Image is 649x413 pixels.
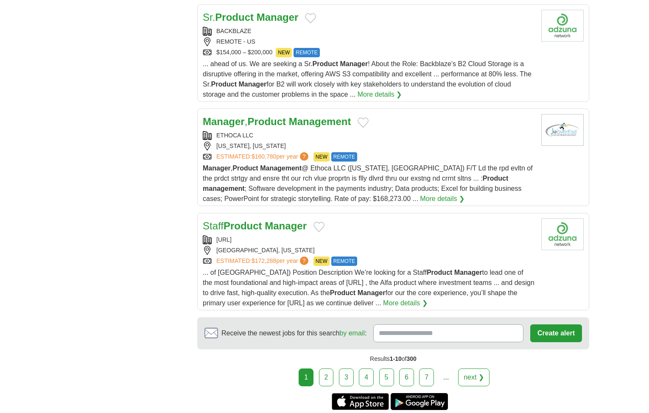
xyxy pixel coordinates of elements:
strong: Manager [265,220,307,232]
strong: Management [289,116,351,127]
span: NEW [313,257,330,266]
div: REMOTE - US [203,37,534,46]
span: NEW [313,152,330,162]
strong: management [203,185,245,192]
div: Results of [197,349,589,368]
span: ? [300,257,308,265]
a: More details ❯ [383,298,428,308]
span: REMOTE [294,48,319,57]
strong: Manager [203,165,231,172]
span: NEW [276,48,292,57]
a: Get the iPhone app [332,393,389,410]
a: next ❯ [458,368,490,386]
div: [US_STATE], [US_STATE] [203,142,534,151]
a: 7 [419,368,434,386]
strong: Manager [203,116,245,127]
strong: Product [247,116,286,127]
span: , @ Ethoca LLC ([US_STATE], [GEOGRAPHIC_DATA]) F/T Ld the rpd evltn of the prdct strtgy and ensre... [203,165,533,202]
span: $172,288 [252,257,276,264]
strong: Product [215,11,254,23]
strong: Manager [358,289,386,296]
a: 5 [379,368,394,386]
a: 4 [359,368,374,386]
span: 1-10 [390,355,402,362]
div: BACKBLAZE [203,27,534,36]
strong: Management [260,165,302,172]
a: ESTIMATED:$172,288per year? [216,257,310,266]
img: Company logo [541,10,584,42]
button: Add to favorite jobs [305,13,316,23]
img: Company logo [541,218,584,250]
a: StaffProduct Manager [203,220,307,232]
span: ... ahead of us. We are seeking a Sr. ! About the Role: Backblaze’s B2 Cloud Storage is a disrupt... [203,60,532,98]
span: 300 [407,355,417,362]
div: ETHOCA LLC [203,131,534,140]
button: Add to favorite jobs [358,117,369,128]
a: 2 [319,368,334,386]
a: Manager,Product Management [203,116,351,127]
strong: Product [483,175,508,182]
div: $154,000 – $200,000 [203,48,534,57]
span: $160,780 [252,153,276,160]
div: ... [438,369,455,386]
span: Receive the newest jobs for this search : [221,328,366,338]
div: 1 [299,368,313,386]
div: [URL] [203,235,534,244]
a: ESTIMATED:$160,780per year? [216,152,310,162]
strong: Manager [454,269,482,276]
a: by email [339,329,365,337]
span: ? [300,152,308,161]
span: REMOTE [331,152,357,162]
strong: Manager [340,60,368,67]
button: Add to favorite jobs [313,222,324,232]
strong: Product [211,81,237,88]
a: More details ❯ [420,194,464,204]
strong: Product [427,269,452,276]
span: ... of [GEOGRAPHIC_DATA]) Position Description We’re looking for a Staff to lead one of the most ... [203,269,534,307]
a: More details ❯ [358,89,402,100]
span: REMOTE [331,257,357,266]
strong: Product [313,60,338,67]
img: Company logo [541,114,584,146]
a: 6 [399,368,414,386]
button: Create alert [530,324,582,342]
a: Get the Android app [391,393,448,410]
strong: Manager [257,11,299,23]
a: 3 [339,368,354,386]
strong: Product [330,289,355,296]
a: Sr.Product Manager [203,11,298,23]
strong: Product [224,220,262,232]
div: [GEOGRAPHIC_DATA], [US_STATE] [203,246,534,255]
strong: Product [232,165,258,172]
strong: Manager [238,81,266,88]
